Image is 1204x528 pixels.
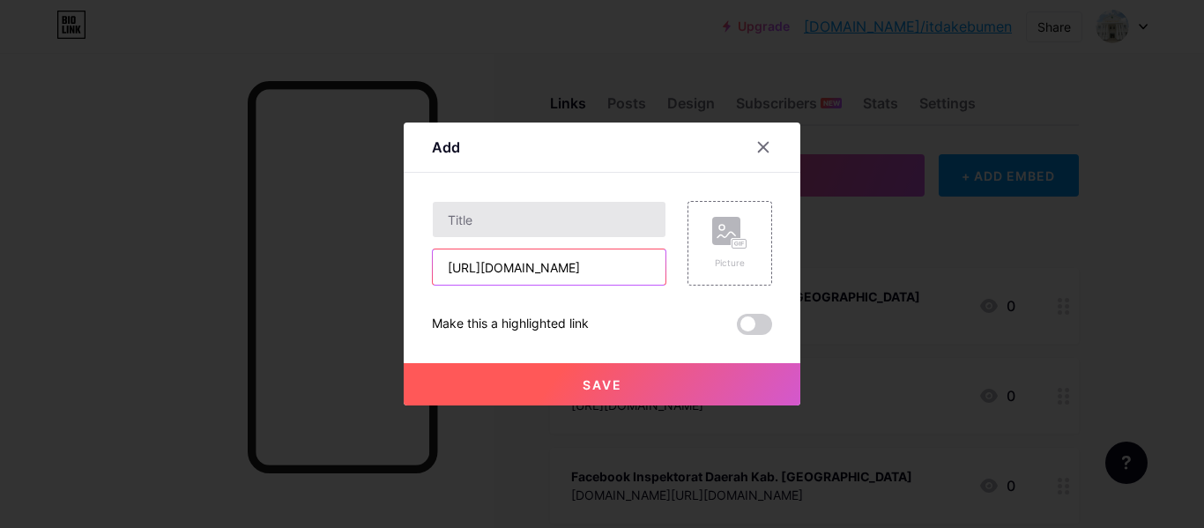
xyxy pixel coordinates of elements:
input: URL [433,249,665,285]
div: Picture [712,257,747,270]
input: Title [433,202,665,237]
button: Save [404,363,800,405]
span: Save [583,377,622,392]
div: Add [432,137,460,158]
div: Make this a highlighted link [432,314,589,335]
